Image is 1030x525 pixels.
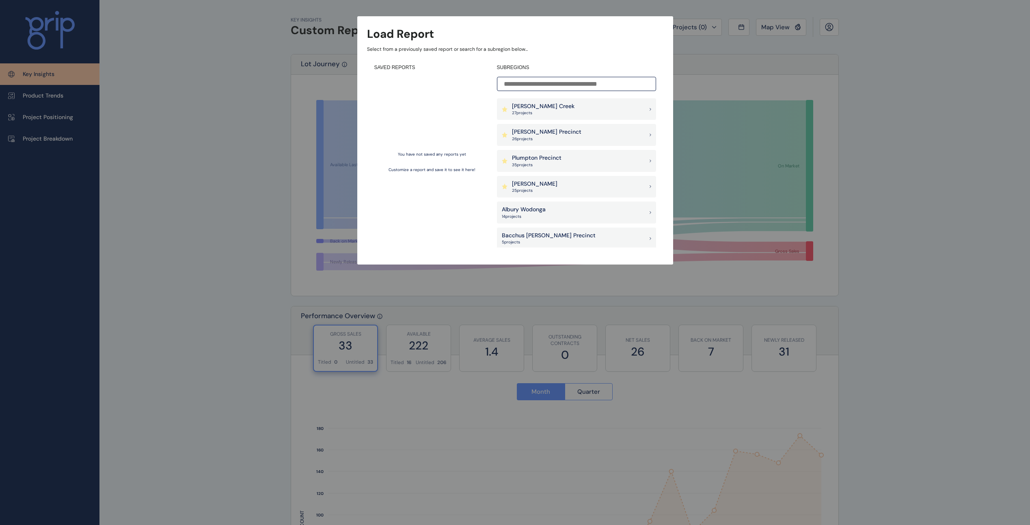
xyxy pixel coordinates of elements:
p: [PERSON_NAME] Creek [512,102,574,111]
p: You have not saved any reports yet [398,152,466,157]
p: Albury Wodonga [502,206,546,214]
p: 27 project s [512,110,574,116]
p: 35 project s [512,162,561,168]
h3: Load Report [367,26,434,42]
p: [PERSON_NAME] [512,180,557,188]
h4: SUBREGIONS [497,64,656,71]
p: 25 project s [512,188,557,193]
p: Bacchus [PERSON_NAME] Precinct [502,232,596,240]
p: Plumpton Precinct [512,154,561,162]
p: Select from a previously saved report or search for a subregion below... [367,46,663,53]
p: 14 project s [502,214,546,219]
p: Customize a report and save it to see it here! [389,167,475,173]
h4: SAVED REPORTS [374,64,490,71]
p: 5 project s [502,239,596,245]
p: 26 project s [512,136,581,142]
p: [PERSON_NAME] Precinct [512,128,581,136]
